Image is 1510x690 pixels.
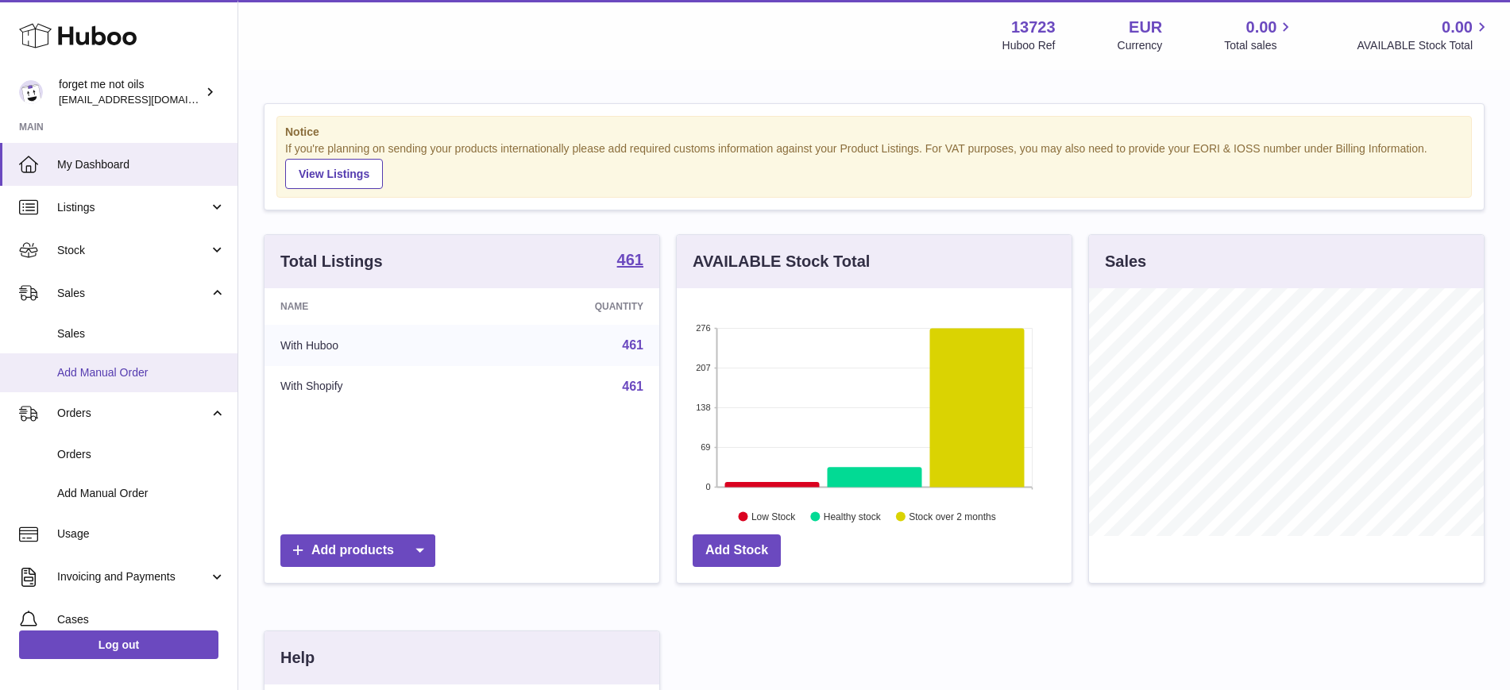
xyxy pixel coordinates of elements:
[57,486,226,501] span: Add Manual Order
[696,363,710,372] text: 207
[751,511,796,522] text: Low Stock
[1357,17,1491,53] a: 0.00 AVAILABLE Stock Total
[705,482,710,491] text: 0
[57,200,209,215] span: Listings
[696,323,710,333] text: 276
[57,286,209,301] span: Sales
[280,534,435,567] a: Add products
[1011,17,1056,38] strong: 13723
[57,243,209,258] span: Stock
[57,526,226,542] span: Usage
[617,252,643,268] strong: 461
[57,569,209,584] span: Invoicing and Payments
[285,159,383,189] a: View Listings
[265,325,477,366] td: With Huboo
[280,251,383,272] h3: Total Listings
[57,326,226,341] span: Sales
[693,251,870,272] h3: AVAILABLE Stock Total
[265,288,477,325] th: Name
[696,403,710,412] text: 138
[57,612,226,627] span: Cases
[701,442,710,452] text: 69
[59,93,234,106] span: [EMAIL_ADDRESS][DOMAIN_NAME]
[1002,38,1056,53] div: Huboo Ref
[622,338,643,352] a: 461
[622,380,643,393] a: 461
[1118,38,1163,53] div: Currency
[1129,17,1162,38] strong: EUR
[57,447,226,462] span: Orders
[285,125,1463,140] strong: Notice
[909,511,995,522] text: Stock over 2 months
[617,252,643,271] a: 461
[19,80,43,104] img: forgetmenothf@gmail.com
[693,534,781,567] a: Add Stock
[19,630,218,659] a: Log out
[59,77,202,107] div: forget me not oils
[285,141,1463,189] div: If you're planning on sending your products internationally please add required customs informati...
[57,157,226,172] span: My Dashboard
[1246,17,1277,38] span: 0.00
[1105,251,1146,272] h3: Sales
[477,288,659,325] th: Quantity
[57,365,226,380] span: Add Manual Order
[1442,17,1473,38] span: 0.00
[1224,38,1295,53] span: Total sales
[1357,38,1491,53] span: AVAILABLE Stock Total
[57,406,209,421] span: Orders
[265,366,477,407] td: With Shopify
[280,647,315,669] h3: Help
[1224,17,1295,53] a: 0.00 Total sales
[824,511,882,522] text: Healthy stock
